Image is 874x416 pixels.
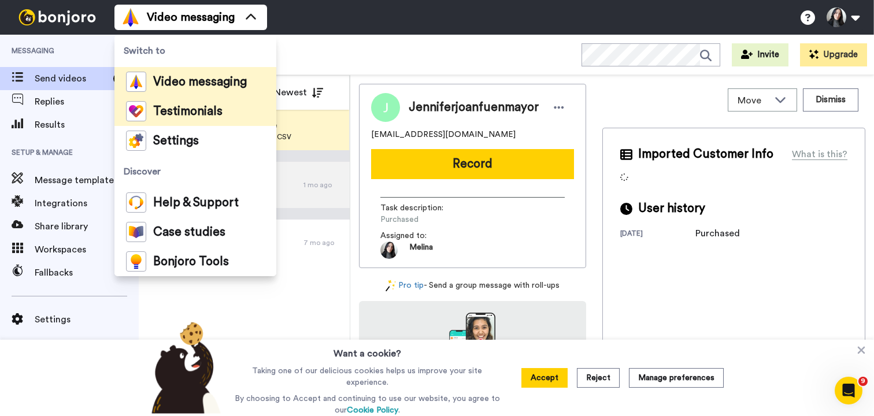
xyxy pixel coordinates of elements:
button: Manage preferences [629,368,724,388]
button: Dismiss [803,88,858,112]
span: Settings [35,313,139,326]
img: bear-with-cookie.png [141,321,227,414]
div: [DATE] [620,229,695,240]
img: Profile Image [371,93,400,122]
button: Record [371,149,574,179]
span: 9 [858,377,868,386]
span: Send videos [35,72,109,86]
a: Bonjoro Tools [114,247,276,276]
span: Replies [35,95,117,109]
span: Workspaces [35,243,139,257]
img: settings-colored.svg [126,131,146,151]
span: Video messaging [153,76,247,88]
span: Settings [153,135,199,147]
span: Bonjoro Tools [153,256,229,268]
a: Testimonials [114,96,276,126]
div: - Send a group message with roll-ups [359,280,586,292]
h3: Want a cookie? [334,340,401,361]
span: Imported Customer Info [638,146,773,163]
span: Task description : [380,202,461,214]
img: vm-color.svg [121,8,140,27]
img: help-and-support-colored.svg [126,192,146,213]
img: tm-color.svg [126,101,146,121]
span: Fallbacks [35,266,139,280]
span: Discover [114,155,276,188]
a: Cookie Policy [347,406,398,414]
img: bj-tools-colored.svg [126,251,146,272]
button: Reject [577,368,620,388]
a: Help & Support [114,188,276,217]
iframe: Intercom live chat [835,377,862,404]
a: Case studies [114,217,276,247]
span: [EMAIL_ADDRESS][DOMAIN_NAME] [371,129,516,140]
img: download [449,313,495,375]
button: Newest [265,81,332,104]
span: Switch to [114,35,276,67]
span: Jenniferjoanfuenmayor [409,99,539,116]
span: Purchased [380,214,490,225]
div: 2 [113,73,127,84]
img: case-study-colored.svg [126,222,146,242]
span: Assigned to: [380,230,461,242]
p: Taking one of our delicious cookies helps us improve your site experience. [232,365,503,388]
span: Testimonials [153,106,223,117]
span: Integrations [35,196,139,210]
button: Upgrade [800,43,867,66]
span: Case studies [153,226,225,238]
span: Melina [409,242,433,259]
span: Help & Support [153,197,239,209]
div: 1 mo ago [303,180,344,190]
span: Video messaging [147,9,235,25]
button: Invite [732,43,788,66]
span: Results [35,118,139,132]
div: Purchased [695,226,753,240]
img: bj-logo-header-white.svg [14,9,101,25]
button: Accept [521,368,568,388]
span: User history [638,200,705,217]
span: Move [738,94,769,107]
span: Message template [35,173,139,187]
img: magic-wand.svg [386,280,396,292]
a: Pro tip [386,280,424,292]
div: What is this? [792,147,847,161]
a: Settings [114,126,276,155]
a: Video messaging [114,67,276,96]
img: ACg8ocIMCcjK5mVuAZ3I3OmXEwnSyGEh9l-m55INYXoUOTCkaekqeCC2Cg=s96-c [380,242,398,259]
div: 7 mo ago [303,238,344,247]
p: By choosing to Accept and continuing to use our website, you agree to our . [232,393,503,416]
span: Share library [35,220,139,233]
img: vm-color.svg [126,72,146,92]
